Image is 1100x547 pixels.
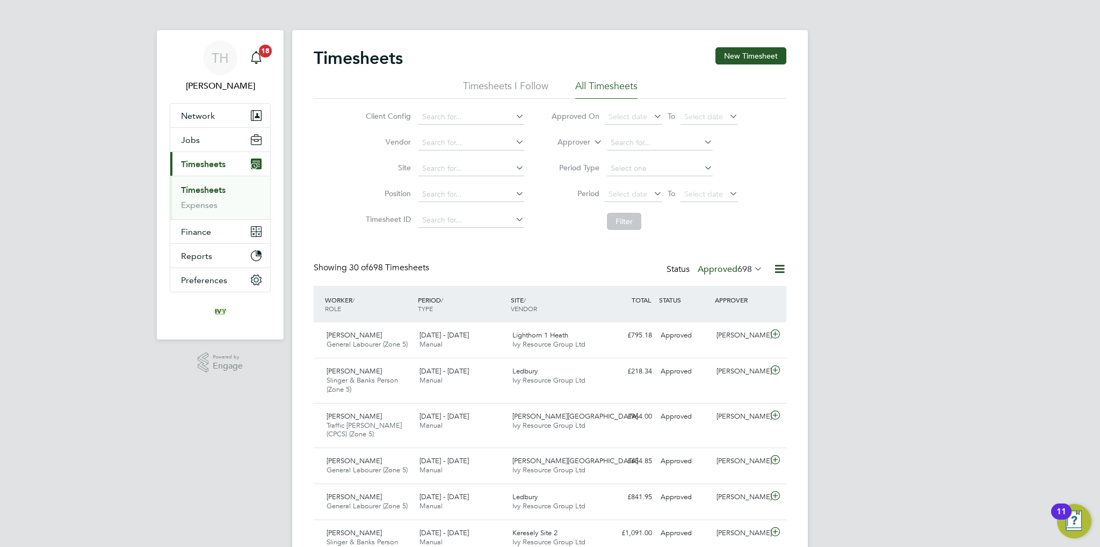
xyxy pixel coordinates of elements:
[322,290,415,318] div: WORKER
[712,452,768,470] div: [PERSON_NAME]
[712,488,768,506] div: [PERSON_NAME]
[463,80,548,99] li: Timesheets I Follow
[327,528,382,537] span: [PERSON_NAME]
[551,189,599,198] label: Period
[712,363,768,380] div: [PERSON_NAME]
[512,456,638,465] span: [PERSON_NAME][GEOGRAPHIC_DATA]
[181,135,200,145] span: Jobs
[419,465,443,474] span: Manual
[441,296,443,304] span: /
[325,304,341,313] span: ROLE
[170,104,270,127] button: Network
[213,352,243,362] span: Powered by
[259,45,272,57] span: 18
[418,135,524,150] input: Search for...
[352,296,354,304] span: /
[712,327,768,344] div: [PERSON_NAME]
[609,112,647,121] span: Select date
[600,524,656,542] div: £1,091.00
[170,244,270,268] button: Reports
[327,376,398,394] span: Slinger & Banks Person (Zone 5)
[512,330,568,340] span: Lighthorn 1 Heath
[181,185,226,195] a: Timesheets
[314,262,431,273] div: Showing
[418,187,524,202] input: Search for...
[607,213,641,230] button: Filter
[212,303,229,320] img: ivyresourcegroup-logo-retina.png
[512,412,638,421] span: [PERSON_NAME][GEOGRAPHIC_DATA]
[170,80,271,92] span: Tom Harvey
[419,340,443,349] span: Manual
[418,304,433,313] span: TYPE
[363,111,411,121] label: Client Config
[363,137,411,147] label: Vendor
[213,362,243,371] span: Engage
[245,41,267,75] a: 18
[418,213,524,228] input: Search for...
[157,30,284,340] nav: Main navigation
[607,161,713,176] input: Select one
[181,159,226,169] span: Timesheets
[632,296,651,304] span: TOTAL
[419,537,443,546] span: Manual
[170,303,271,320] a: Go to home page
[600,408,656,426] div: £964.00
[512,492,538,501] span: Ledbury
[512,366,538,376] span: Ledbury
[181,200,218,210] a: Expenses
[181,275,227,285] span: Preferences
[656,363,712,380] div: Approved
[170,128,270,152] button: Jobs
[327,330,382,340] span: [PERSON_NAME]
[327,465,408,474] span: General Labourer (Zone 5)
[419,492,469,501] span: [DATE] - [DATE]
[512,340,585,349] span: Ivy Resource Group Ltd
[656,488,712,506] div: Approved
[327,492,382,501] span: [PERSON_NAME]
[327,340,408,349] span: General Labourer (Zone 5)
[607,135,713,150] input: Search for...
[512,376,585,385] span: Ivy Resource Group Ltd
[508,290,601,318] div: SITE
[419,366,469,376] span: [DATE] - [DATE]
[600,452,656,470] div: £654.85
[511,304,537,313] span: VENDOR
[327,456,382,465] span: [PERSON_NAME]
[363,214,411,224] label: Timesheet ID
[542,137,590,148] label: Approver
[181,251,212,261] span: Reports
[419,421,443,430] span: Manual
[1056,512,1066,526] div: 11
[664,109,678,123] span: To
[656,290,712,310] div: STATUS
[737,264,752,275] span: 698
[656,452,712,470] div: Approved
[212,51,229,65] span: TH
[349,262,429,273] span: 698 Timesheets
[656,524,712,542] div: Approved
[363,163,411,172] label: Site
[656,327,712,344] div: Approved
[698,264,763,275] label: Approved
[418,110,524,125] input: Search for...
[363,189,411,198] label: Position
[419,456,469,465] span: [DATE] - [DATE]
[327,501,408,510] span: General Labourer (Zone 5)
[512,421,585,430] span: Ivy Resource Group Ltd
[419,412,469,421] span: [DATE] - [DATE]
[1057,504,1091,538] button: Open Resource Center, 11 new notifications
[170,152,270,176] button: Timesheets
[712,524,768,542] div: [PERSON_NAME]
[712,408,768,426] div: [PERSON_NAME]
[600,363,656,380] div: £218.34
[551,163,599,172] label: Period Type
[198,352,243,373] a: Powered byEngage
[327,366,382,376] span: [PERSON_NAME]
[512,528,558,537] span: Keresely Site 2
[170,268,270,292] button: Preferences
[181,111,215,121] span: Network
[349,262,368,273] span: 30 of
[170,41,271,92] a: TH[PERSON_NAME]
[181,227,211,237] span: Finance
[327,421,402,439] span: Traffic [PERSON_NAME] (CPCS) (Zone 5)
